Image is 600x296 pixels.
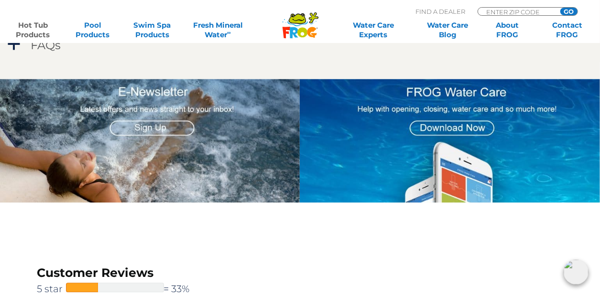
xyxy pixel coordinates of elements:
img: App Graphic [300,79,600,203]
a: Fresh MineralWater∞ [189,21,247,40]
a: ContactFROG [544,21,590,40]
a: a FAQs [6,36,594,54]
sup: ∞ [227,29,231,36]
img: openIcon [564,260,589,285]
h3: Customer Reviews [37,264,213,281]
a: AboutFROG [484,21,531,40]
a: PoolProducts [69,21,116,40]
a: Water CareExperts [336,21,411,40]
span: a [7,37,22,52]
input: Zip Code Form [485,8,550,16]
input: GO [560,8,578,15]
a: Hot TubProducts [10,21,56,40]
p: Find A Dealer [415,7,465,16]
a: Water CareBlog [425,21,471,40]
a: Swim SpaProducts [129,21,175,40]
h4: FAQs [31,39,61,52]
